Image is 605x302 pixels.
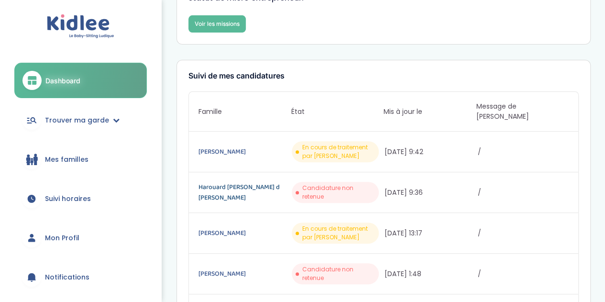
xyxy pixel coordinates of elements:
span: Suivi horaires [45,194,91,204]
a: Notifications [14,260,147,294]
span: / [478,188,569,198]
span: / [478,147,569,157]
span: Message de [PERSON_NAME] [476,101,569,122]
a: Trouver ma garde [14,103,147,137]
h3: Suivi de mes candidatures [188,72,579,80]
span: [DATE] 1:48 [385,269,475,279]
span: Candidature non retenue [302,265,375,282]
span: / [478,269,569,279]
span: Notifications [45,272,89,282]
span: Famille [198,107,291,117]
span: État [291,107,384,117]
span: Mes familles [45,155,88,165]
a: [PERSON_NAME] [198,268,289,279]
a: Harouard [PERSON_NAME] d [PERSON_NAME] [198,182,289,203]
span: Trouver ma garde [45,115,109,125]
a: [PERSON_NAME] [198,228,289,238]
span: / [478,228,569,238]
a: Mon Profil [14,221,147,255]
img: logo.svg [47,14,114,39]
span: [DATE] 9:36 [385,188,475,198]
span: Candidature non retenue [302,184,375,201]
a: Dashboard [14,63,147,98]
span: [DATE] 13:17 [385,228,475,238]
a: Mes familles [14,142,147,177]
a: [PERSON_NAME] [198,146,289,157]
span: En cours de traitement par [PERSON_NAME] [302,224,375,242]
span: Mis à jour le [384,107,476,117]
a: Voir les missions [188,15,246,33]
span: Mon Profil [45,233,79,243]
span: [DATE] 9:42 [385,147,475,157]
span: En cours de traitement par [PERSON_NAME] [302,143,375,160]
span: Dashboard [45,76,80,86]
a: Suivi horaires [14,181,147,216]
